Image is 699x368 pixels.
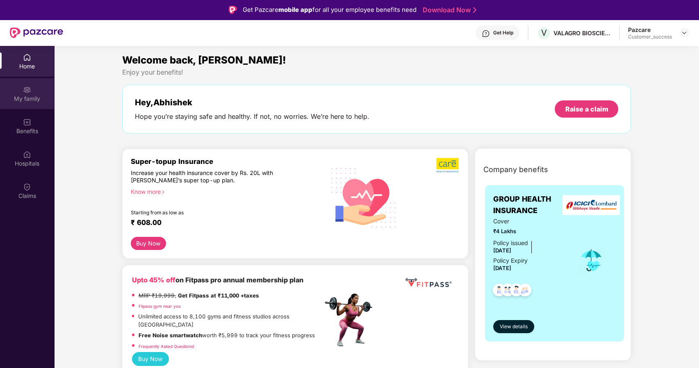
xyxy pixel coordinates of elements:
[178,292,259,299] strong: Get Fitpass at ₹11,000 +taxes
[493,256,528,265] div: Policy Expiry
[131,237,166,250] button: Buy Now
[135,112,369,121] div: Hope you’re staying safe and healthy. If not, no worries. We’re here to help.
[229,6,237,14] img: Logo
[132,276,175,284] b: Upto 45% off
[139,344,194,349] a: Frequently Asked Questions!
[243,5,417,15] div: Get Pazcare for all your employee benefits need
[493,30,513,36] div: Get Help
[493,320,534,333] button: View details
[139,304,181,309] a: Fitpass gym near you
[628,34,672,40] div: Customer_success
[423,6,474,14] a: Download Now
[436,157,460,173] img: b5dec4f62d2307b9de63beb79f102df3.png
[131,209,288,215] div: Starting from as low as
[498,281,518,301] img: svg+xml;base64,PHN2ZyB4bWxucz0iaHR0cDovL3d3dy53My5vcmcvMjAwMC9zdmciIHdpZHRoPSI0OC45MTUiIGhlaWdodD...
[139,332,202,338] strong: Free Noise smartwatch
[325,157,403,237] img: svg+xml;base64,PHN2ZyB4bWxucz0iaHR0cDovL3d3dy53My5vcmcvMjAwMC9zdmciIHhtbG5zOnhsaW5rPSJodHRwOi8vd3...
[23,53,31,61] img: svg+xml;base64,PHN2ZyBpZD0iSG9tZSIgeG1sbnM9Imh0dHA6Ly93d3cudzMub3JnLzIwMDAvc3ZnIiB3aWR0aD0iMjAiIG...
[562,195,620,215] img: insurerLogo
[322,291,380,349] img: fpp.png
[122,68,631,77] div: Enjoy your benefits!
[565,104,608,114] div: Raise a claim
[493,227,567,236] span: ₹4 Lakhs
[10,27,63,38] img: New Pazcare Logo
[493,239,528,248] div: Policy issued
[553,29,611,37] div: VALAGRO BIOSCIENCES
[139,331,315,340] p: worth ₹5,999 to track your fitness progress
[628,26,672,34] div: Pazcare
[506,281,526,301] img: svg+xml;base64,PHN2ZyB4bWxucz0iaHR0cDovL3d3dy53My5vcmcvMjAwMC9zdmciIHdpZHRoPSI0OC45NDMiIGhlaWdodD...
[23,183,31,191] img: svg+xml;base64,PHN2ZyBpZD0iQ2xhaW0iIHhtbG5zPSJodHRwOi8vd3d3LnczLm9yZy8yMDAwL3N2ZyIgd2lkdGg9IjIwIi...
[500,323,528,331] span: View details
[23,118,31,126] img: svg+xml;base64,PHN2ZyBpZD0iQmVuZWZpdHMiIHhtbG5zPSJodHRwOi8vd3d3LnczLm9yZy8yMDAwL3N2ZyIgd2lkdGg9Ij...
[122,54,286,66] span: Welcome back, [PERSON_NAME]!
[493,247,511,254] span: [DATE]
[515,281,535,301] img: svg+xml;base64,PHN2ZyB4bWxucz0iaHR0cDovL3d3dy53My5vcmcvMjAwMC9zdmciIHdpZHRoPSI0OC45NDMiIGhlaWdodD...
[135,98,369,107] div: Hey, Abhishek
[473,6,476,14] img: Stroke
[139,292,176,299] del: MRP ₹19,999,
[132,276,303,284] b: on Fitpass pro annual membership plan
[131,218,314,228] div: ₹ 608.00
[493,217,567,226] span: Cover
[578,247,605,274] img: icon
[278,6,312,14] strong: mobile app
[541,28,547,38] span: V
[131,188,318,194] div: Know more
[23,86,31,94] img: svg+xml;base64,PHN2ZyB3aWR0aD0iMjAiIGhlaWdodD0iMjAiIHZpZXdCb3g9IjAgMCAyMCAyMCIgZmlsbD0ibm9uZSIgeG...
[482,30,490,38] img: svg+xml;base64,PHN2ZyBpZD0iSGVscC0zMngzMiIgeG1sbnM9Imh0dHA6Ly93d3cudzMub3JnLzIwMDAvc3ZnIiB3aWR0aD...
[493,193,567,217] span: GROUP HEALTH INSURANCE
[131,169,287,184] div: Increase your health insurance cover by Rs. 20L with [PERSON_NAME]’s super top-up plan.
[23,150,31,159] img: svg+xml;base64,PHN2ZyBpZD0iSG9zcGl0YWxzIiB4bWxucz0iaHR0cDovL3d3dy53My5vcmcvMjAwMC9zdmciIHdpZHRoPS...
[161,190,165,194] span: right
[681,30,688,36] img: svg+xml;base64,PHN2ZyBpZD0iRHJvcGRvd24tMzJ4MzIiIHhtbG5zPSJodHRwOi8vd3d3LnczLm9yZy8yMDAwL3N2ZyIgd2...
[132,352,169,366] button: Buy Now
[138,312,322,329] p: Unlimited access to 8,100 gyms and fitness studios across [GEOGRAPHIC_DATA]
[493,265,511,271] span: [DATE]
[131,157,323,166] div: Super-topup Insurance
[489,281,509,301] img: svg+xml;base64,PHN2ZyB4bWxucz0iaHR0cDovL3d3dy53My5vcmcvMjAwMC9zdmciIHdpZHRoPSI0OC45NDMiIGhlaWdodD...
[483,164,548,175] span: Company benefits
[404,275,453,290] img: fppp.png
